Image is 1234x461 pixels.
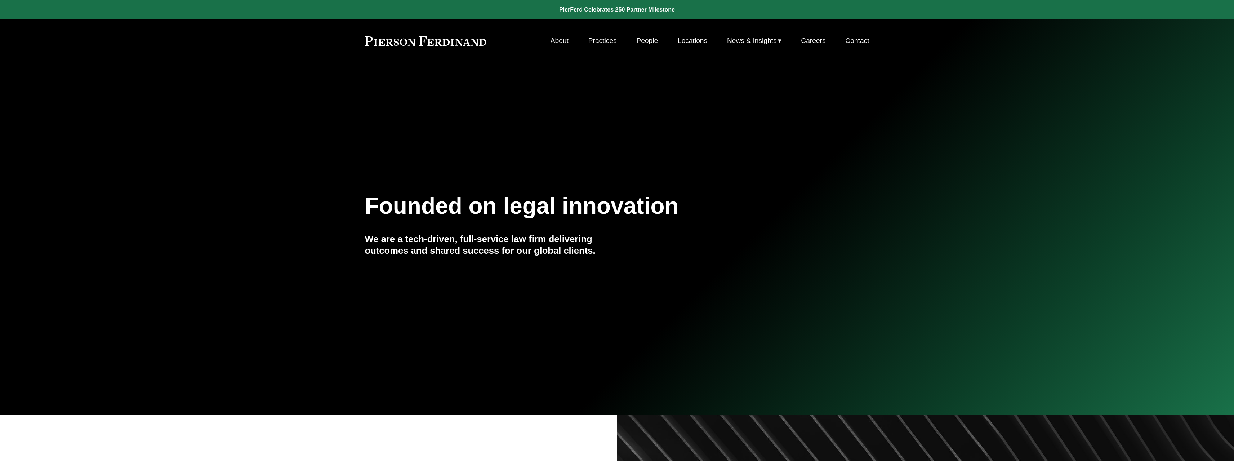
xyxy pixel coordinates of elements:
[678,34,707,48] a: Locations
[588,34,617,48] a: Practices
[365,233,617,257] h4: We are a tech-driven, full-service law firm delivering outcomes and shared success for our global...
[727,34,781,48] a: folder dropdown
[636,34,658,48] a: People
[365,193,785,219] h1: Founded on legal innovation
[801,34,825,48] a: Careers
[551,34,569,48] a: About
[727,35,777,47] span: News & Insights
[845,34,869,48] a: Contact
